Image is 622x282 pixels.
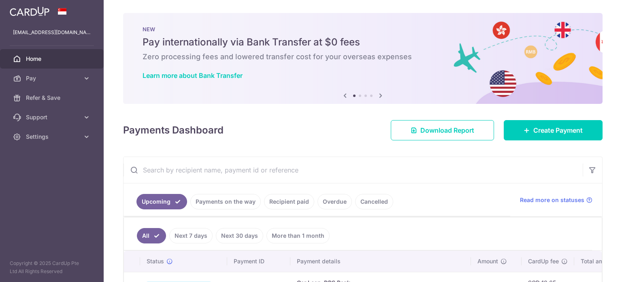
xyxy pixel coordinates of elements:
span: Download Report [420,125,474,135]
h6: Zero processing fees and lowered transfer cost for your overseas expenses [143,52,583,62]
a: Read more on statuses [520,196,592,204]
a: Next 30 days [216,228,263,243]
iframe: Opens a widget where you can find more information [570,258,614,278]
a: Download Report [391,120,494,140]
span: Create Payment [533,125,583,135]
th: Payment details [290,251,471,272]
p: NEW [143,26,583,32]
span: Amount [477,257,498,265]
span: Settings [26,133,79,141]
span: Read more on statuses [520,196,584,204]
span: Support [26,113,79,121]
th: Payment ID [227,251,290,272]
a: More than 1 month [266,228,330,243]
span: Pay [26,74,79,82]
a: Payments on the way [190,194,261,209]
a: Learn more about Bank Transfer [143,71,243,80]
span: Refer & Save [26,94,79,102]
a: Next 7 days [169,228,213,243]
span: Status [147,257,164,265]
span: Total amt. [581,257,607,265]
span: CardUp fee [528,257,559,265]
img: CardUp [10,6,49,16]
h4: Payments Dashboard [123,123,224,138]
a: Create Payment [504,120,603,140]
a: Cancelled [355,194,393,209]
a: Overdue [317,194,352,209]
a: Upcoming [136,194,187,209]
img: Bank transfer banner [123,13,603,104]
input: Search by recipient name, payment id or reference [124,157,583,183]
p: [EMAIL_ADDRESS][DOMAIN_NAME] [13,28,91,37]
a: All [137,228,166,243]
span: Home [26,55,79,63]
h5: Pay internationally via Bank Transfer at $0 fees [143,36,583,49]
a: Recipient paid [264,194,314,209]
